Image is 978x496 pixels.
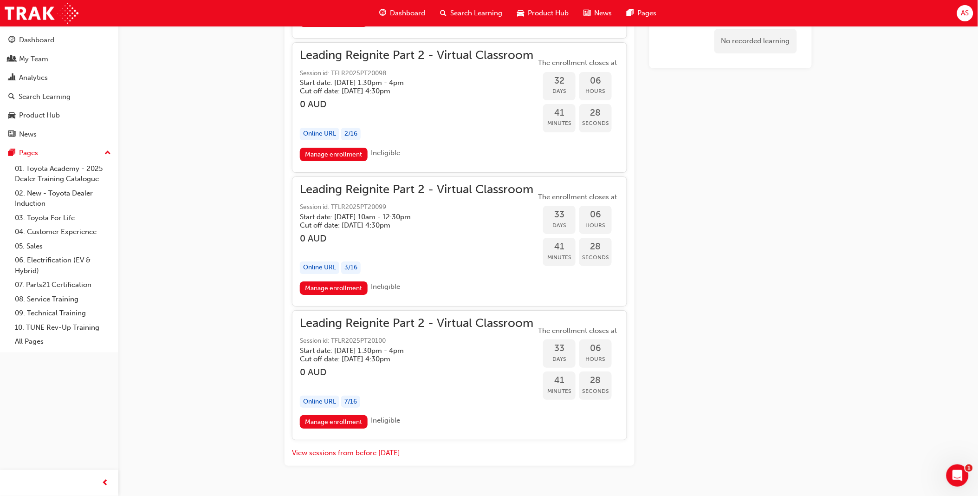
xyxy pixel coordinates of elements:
a: Product Hub [4,107,115,124]
span: Leading Reignite Part 2 - Virtual Classroom [300,318,533,329]
h5: Cut off date: [DATE] 4:30pm [300,221,518,229]
span: Ineligible [371,282,401,291]
h3: 0 AUD [300,99,533,110]
a: 09. Technical Training [11,306,115,320]
button: Leading Reignite Part 2 - Virtual ClassroomSession id: TFLR2025PT20098Start date: [DATE] 1:30pm -... [300,50,619,164]
span: Seconds [579,118,612,129]
span: AS [961,8,969,19]
button: Pages [4,144,115,162]
span: Dashboard [390,8,425,19]
span: Session id: TFLR2025PT20100 [300,336,533,346]
a: Manage enrollment [300,281,368,295]
a: Manage enrollment [300,148,368,161]
span: Leading Reignite Part 2 - Virtual Classroom [300,50,533,61]
h3: 0 AUD [300,233,533,244]
div: Pages [19,148,38,158]
a: 10. TUNE Rev-Up Training [11,320,115,335]
a: News [4,126,115,143]
h5: Cut off date: [DATE] 4:30pm [300,355,518,363]
span: Seconds [579,386,612,397]
span: News [594,8,612,19]
span: 33 [543,343,576,354]
span: Minutes [543,118,576,129]
a: search-iconSearch Learning [433,4,510,23]
span: Search Learning [450,8,502,19]
a: 05. Sales [11,239,115,254]
div: Product Hub [19,110,60,121]
button: Leading Reignite Part 2 - Virtual ClassroomSession id: TFLR2025PT20100Start date: [DATE] 1:30pm -... [300,318,619,432]
a: car-iconProduct Hub [510,4,576,23]
span: Pages [637,8,656,19]
a: 03. Toyota For Life [11,211,115,225]
a: Analytics [4,69,115,86]
span: search-icon [440,7,447,19]
a: Search Learning [4,88,115,105]
span: 28 [579,241,612,252]
span: Ineligible [371,416,401,424]
span: Hours [579,354,612,365]
span: 41 [543,108,576,118]
span: 32 [543,76,576,86]
div: Dashboard [19,35,54,46]
a: 02. New - Toyota Dealer Induction [11,186,115,211]
span: prev-icon [102,477,109,489]
span: 28 [579,375,612,386]
span: pages-icon [627,7,634,19]
div: 3 / 16 [341,261,361,274]
a: 07. Parts21 Certification [11,278,115,292]
span: guage-icon [379,7,386,19]
a: pages-iconPages [619,4,664,23]
span: Days [543,354,576,365]
span: people-icon [8,55,15,64]
span: pages-icon [8,149,15,157]
h5: Start date: [DATE] 10am - 12:30pm [300,213,518,221]
div: Online URL [300,261,339,274]
div: 7 / 16 [341,396,360,408]
span: Minutes [543,252,576,263]
span: up-icon [104,147,111,159]
span: Product Hub [528,8,569,19]
h5: Start date: [DATE] 1:30pm - 4pm [300,346,518,355]
a: news-iconNews [576,4,619,23]
span: Session id: TFLR2025PT20098 [300,68,533,79]
button: AS [957,5,973,21]
a: guage-iconDashboard [372,4,433,23]
span: chart-icon [8,74,15,82]
span: 06 [579,343,612,354]
span: news-icon [8,131,15,139]
div: Online URL [300,128,339,140]
button: View sessions from before [DATE] [292,448,400,458]
span: 41 [543,241,576,252]
span: Seconds [579,252,612,263]
span: Hours [579,220,612,231]
span: Days [543,220,576,231]
span: The enrollment closes at [536,58,619,68]
span: 28 [579,108,612,118]
img: Trak [5,3,78,24]
span: car-icon [8,111,15,120]
span: 06 [579,209,612,220]
span: 06 [579,76,612,86]
button: Leading Reignite Part 2 - Virtual ClassroomSession id: TFLR2025PT20099Start date: [DATE] 10am - 1... [300,184,619,299]
span: Hours [579,86,612,97]
div: Search Learning [19,91,71,102]
span: car-icon [517,7,524,19]
span: 1 [965,464,973,472]
div: No recorded learning [714,29,797,53]
span: search-icon [8,93,15,101]
div: Analytics [19,72,48,83]
span: The enrollment closes at [536,192,619,202]
span: 41 [543,375,576,386]
a: 08. Service Training [11,292,115,307]
span: Minutes [543,386,576,397]
span: guage-icon [8,36,15,45]
span: 33 [543,209,576,220]
div: 2 / 16 [341,128,361,140]
button: DashboardMy TeamAnalyticsSearch LearningProduct HubNews [4,30,115,144]
a: 01. Toyota Academy - 2025 Dealer Training Catalogue [11,162,115,186]
a: All Pages [11,334,115,349]
div: My Team [19,54,48,65]
span: Days [543,86,576,97]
